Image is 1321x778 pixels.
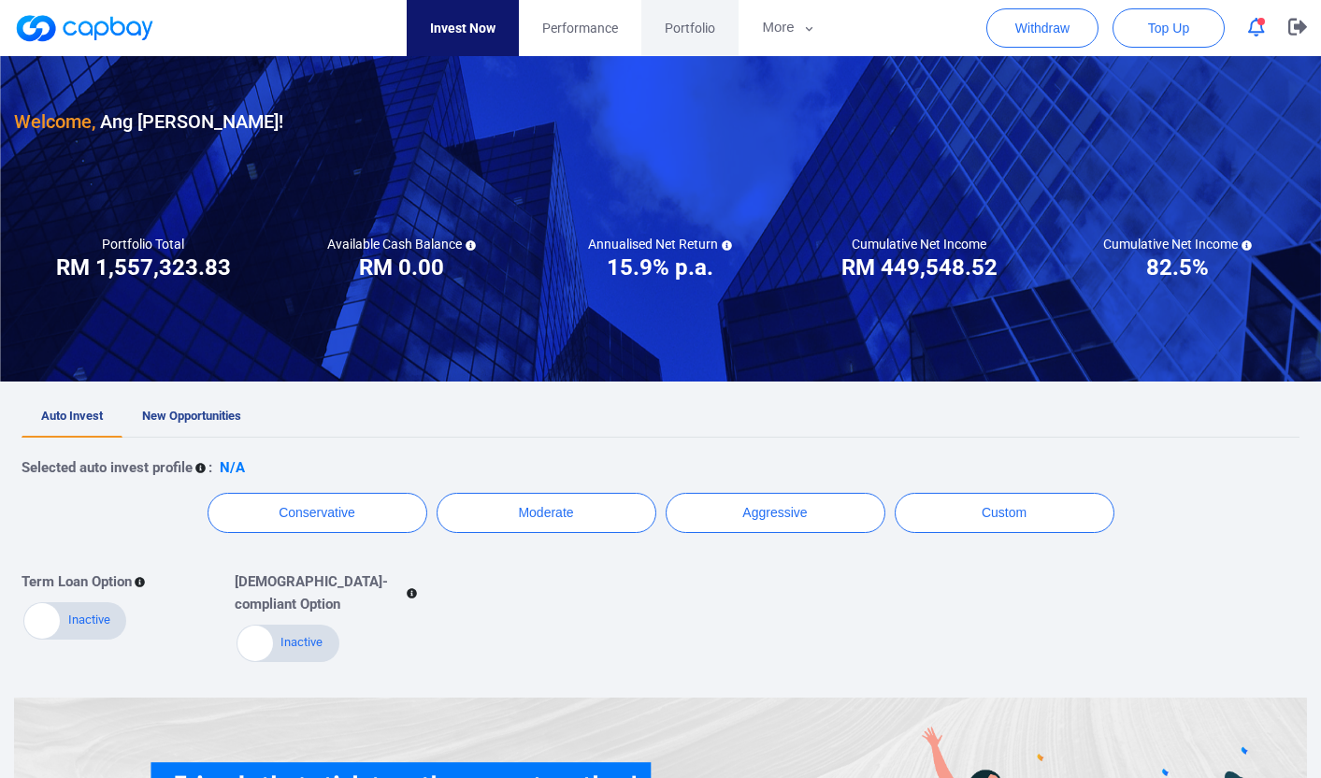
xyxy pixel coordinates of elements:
[14,110,95,133] span: Welcome,
[1148,19,1189,37] span: Top Up
[327,236,476,252] h5: Available Cash Balance
[588,236,732,252] h5: Annualised Net Return
[666,493,885,533] button: Aggressive
[235,570,404,615] p: [DEMOGRAPHIC_DATA]-compliant Option
[852,236,986,252] h5: Cumulative Net Income
[895,493,1114,533] button: Custom
[22,570,132,593] p: Term Loan Option
[102,236,184,252] h5: Portfolio Total
[208,493,427,533] button: Conservative
[437,493,656,533] button: Moderate
[208,456,212,479] p: :
[1146,252,1209,282] h3: 82.5%
[56,252,231,282] h3: RM 1,557,323.83
[220,456,245,479] p: N/A
[1103,236,1252,252] h5: Cumulative Net Income
[14,107,283,137] h3: Ang [PERSON_NAME] !
[607,252,713,282] h3: 15.9% p.a.
[359,252,444,282] h3: RM 0.00
[1113,8,1225,48] button: Top Up
[142,409,241,423] span: New Opportunities
[841,252,998,282] h3: RM 449,548.52
[986,8,1098,48] button: Withdraw
[542,18,618,38] span: Performance
[41,409,103,423] span: Auto Invest
[22,456,193,479] p: Selected auto invest profile
[665,18,715,38] span: Portfolio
